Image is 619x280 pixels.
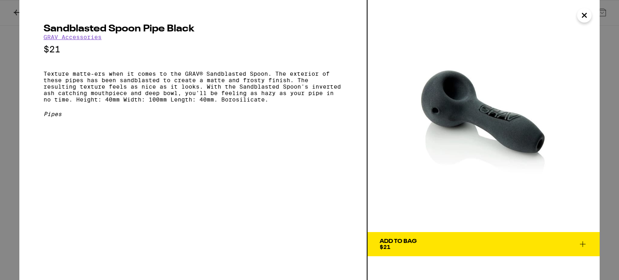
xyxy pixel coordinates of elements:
button: Add To Bag$21 [368,232,600,256]
p: Texture matte-ers when it comes to the GRAV® Sandblasted Spoon. The exterior of these pipes has b... [44,71,343,103]
a: GRAV Accessories [44,34,102,40]
span: Hi. Need any help? [5,6,58,12]
div: Pipes [44,111,343,117]
p: $21 [44,44,343,54]
div: Add To Bag [380,239,417,244]
span: $21 [380,244,391,250]
button: Close [577,8,592,23]
h2: Sandblasted Spoon Pipe Black [44,24,343,34]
